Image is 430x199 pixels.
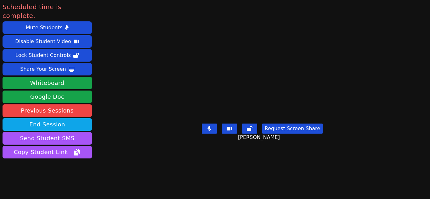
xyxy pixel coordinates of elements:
[3,91,92,103] a: Google Doc
[14,148,81,157] span: Copy Student Link
[26,23,62,33] div: Mute Students
[3,104,92,117] a: Previous Sessions
[3,118,92,131] button: End Session
[3,49,92,62] button: Lock Student Controls
[3,77,92,89] button: Whiteboard
[3,21,92,34] button: Mute Students
[3,35,92,48] button: Disable Student Video
[3,132,92,145] button: Send Student SMS
[15,36,71,47] div: Disable Student Video
[3,146,92,158] button: Copy Student Link
[20,64,66,74] div: Share Your Screen
[3,3,92,20] span: Scheduled time is complete.
[15,50,71,60] div: Lock Student Controls
[238,134,281,141] span: [PERSON_NAME]
[262,124,323,134] button: Request Screen Share
[3,63,92,75] button: Share Your Screen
